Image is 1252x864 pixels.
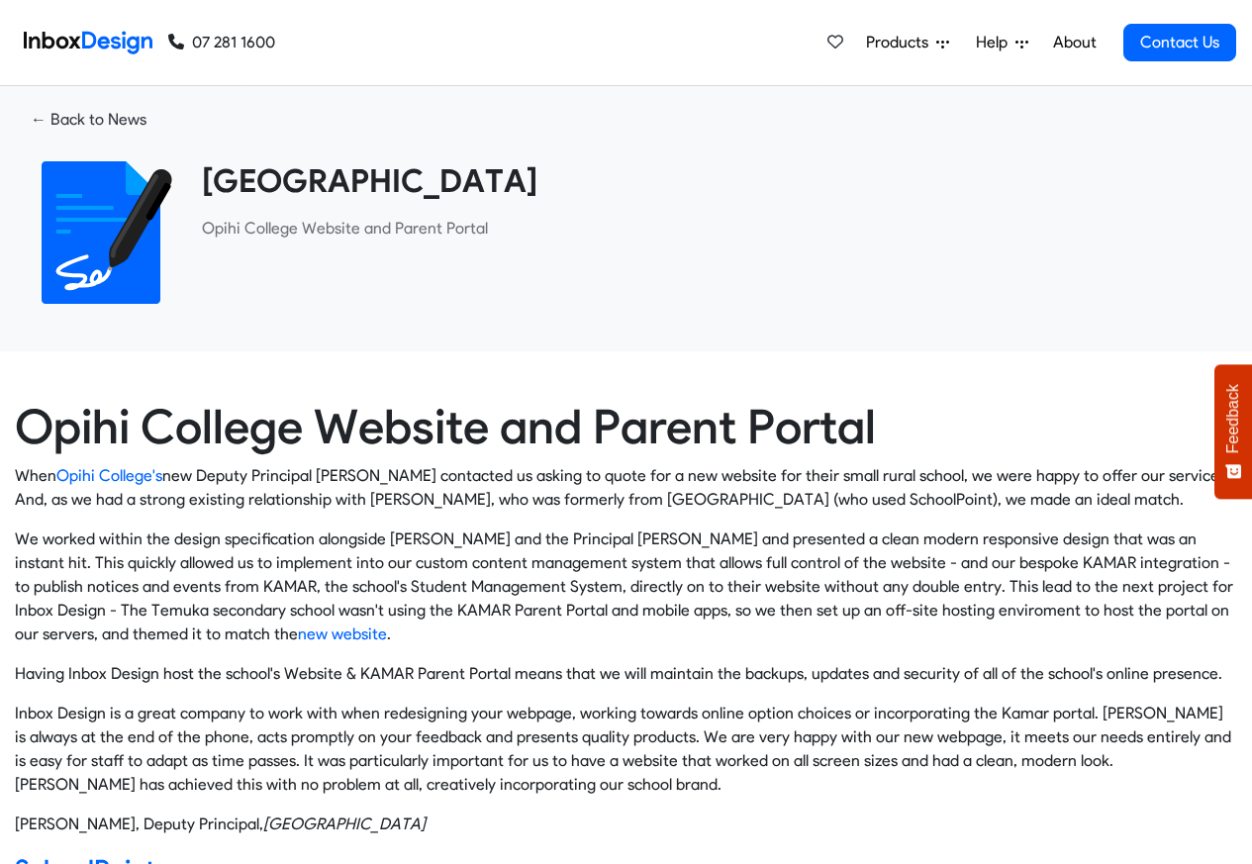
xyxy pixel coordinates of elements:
[976,31,1015,54] span: Help
[15,464,1237,512] p: When new Deputy Principal [PERSON_NAME] contacted us asking to quote for a new website for their ...
[1047,23,1102,62] a: About
[30,161,172,304] img: 2022_01_18_icon_signature.svg
[1123,24,1236,61] a: Contact Us
[858,23,957,62] a: Products
[1224,384,1242,453] span: Feedback
[202,161,1222,201] heading: [GEOGRAPHIC_DATA]
[15,528,1237,646] p: We worked within the design specification alongside [PERSON_NAME] and the Principal [PERSON_NAME]...
[168,31,275,54] a: 07 281 1600
[866,31,936,54] span: Products
[15,102,162,138] a: ← Back to News
[56,466,162,485] a: Opihi College's
[1214,364,1252,499] button: Feedback - Show survey
[298,624,387,643] a: new website
[15,702,1237,797] p: Inbox Design is a great company to work with when redesigning your webpage, working towards onlin...
[263,815,426,833] cite: Opihi College
[202,217,1222,240] p: ​Opihi College Website and Parent Portal
[968,23,1036,62] a: Help
[15,399,1237,456] h1: Opihi College Website and Parent Portal
[15,662,1237,686] p: Having Inbox Design host the school's Website & KAMAR Parent Portal means that we will maintain t...
[15,813,1237,836] footer: [PERSON_NAME], Deputy Principal,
